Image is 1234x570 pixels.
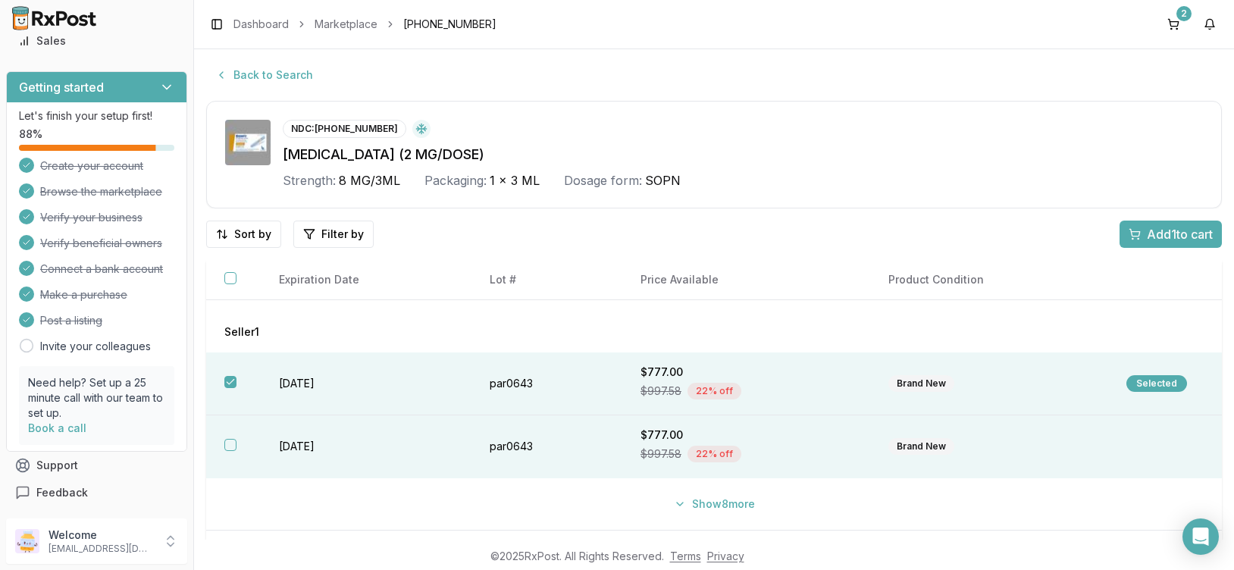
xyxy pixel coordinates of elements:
div: Open Intercom Messenger [1182,518,1219,555]
span: 88 % [19,127,42,142]
div: 22 % off [687,383,741,399]
div: Brand New [888,375,954,392]
button: Feedback [6,479,187,506]
button: 2 [1161,12,1185,36]
span: Feedback [36,485,88,500]
span: 8 MG/3ML [339,171,400,189]
button: Sort by [206,221,281,248]
span: Verify beneficial owners [40,236,162,251]
span: Make a purchase [40,287,127,302]
a: Marketplace [315,17,377,32]
a: Book a call [28,421,86,434]
th: Price Available [622,260,870,300]
span: 1 x 3 ML [490,171,540,189]
span: Connect a bank account [40,262,163,277]
div: 2 [1176,6,1192,21]
img: RxPost Logo [6,6,103,30]
a: Terms [670,550,701,562]
span: Create your account [40,158,143,174]
p: Let's finish your setup first! [19,108,174,124]
a: Sales [12,27,181,55]
div: Sales [18,33,175,49]
button: Show8more [665,490,764,518]
a: Dashboard [233,17,289,32]
nav: breadcrumb [233,17,496,32]
div: Selected [1126,375,1187,392]
button: Add1to cart [1120,221,1222,248]
td: [DATE] [261,415,471,478]
div: $777.00 [640,427,852,443]
a: Invite your colleagues [40,339,151,354]
span: [PHONE_NUMBER] [403,17,496,32]
div: Brand New [888,438,954,455]
div: Strength: [283,171,336,189]
p: Welcome [49,528,154,543]
span: Seller 1 [224,324,259,340]
th: Expiration Date [261,260,471,300]
span: Browse the marketplace [40,184,162,199]
button: Filter by [293,221,374,248]
span: $997.58 [640,446,681,462]
img: User avatar [15,529,39,553]
p: Need help? Set up a 25 minute call with our team to set up. [28,375,165,421]
span: Post a listing [40,313,102,328]
span: Add 1 to cart [1147,225,1213,243]
td: par0643 [471,352,622,415]
button: Back to Search [206,61,322,89]
div: 22 % off [687,446,741,462]
td: par0643 [471,415,622,478]
th: Product Condition [870,260,1108,300]
span: $997.58 [640,384,681,399]
div: [MEDICAL_DATA] (2 MG/DOSE) [283,144,1203,165]
div: $777.00 [640,365,852,380]
h3: Getting started [19,78,104,96]
td: [DATE] [261,352,471,415]
div: Packaging: [424,171,487,189]
img: Ozempic (2 MG/DOSE) 8 MG/3ML SOPN [225,120,271,165]
button: Sales [6,29,187,53]
span: Sort by [234,227,271,242]
span: SOPN [645,171,681,189]
button: Support [6,452,187,479]
a: Privacy [707,550,744,562]
th: Lot # [471,260,622,300]
div: NDC: [PHONE_NUMBER] [283,120,406,138]
span: Verify your business [40,210,143,225]
p: [EMAIL_ADDRESS][DOMAIN_NAME] [49,543,154,555]
span: Filter by [321,227,364,242]
div: Dosage form: [564,171,642,189]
